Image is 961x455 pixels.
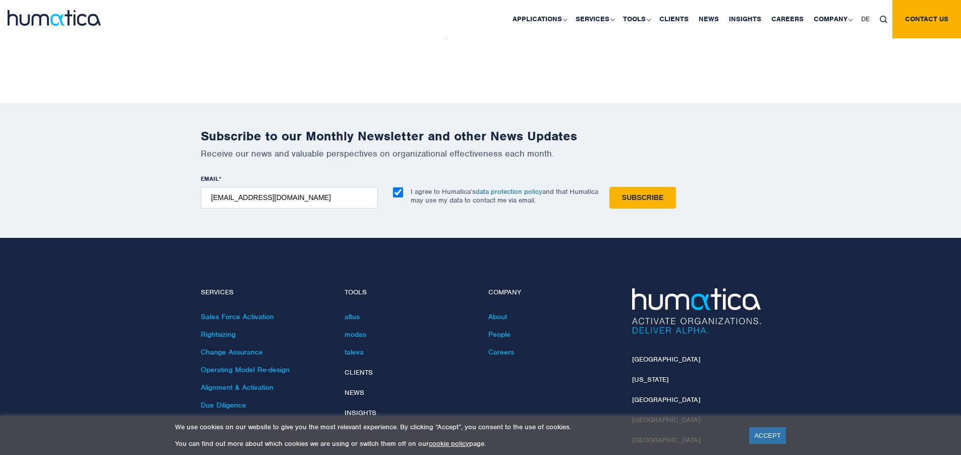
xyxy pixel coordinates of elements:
[632,355,700,364] a: [GEOGRAPHIC_DATA]
[393,187,403,197] input: I agree to Humatica’sdata protection policyand that Humatica may use my data to contact me via em...
[488,330,511,339] a: People
[8,10,101,26] img: logo
[488,312,507,321] a: About
[345,409,376,417] a: Insights
[632,375,668,384] a: [US_STATE]
[201,400,246,410] a: Due Diligence
[201,288,329,297] h4: Services
[201,365,290,374] a: Operating Model Re-design
[345,330,366,339] a: modas
[201,187,378,209] input: name@company.com
[175,439,737,448] p: You can find out more about which cookies we are using or switch them off on our page.
[201,330,236,339] a: Rightsizing
[476,187,542,196] a: data protection policy
[201,148,761,159] p: Receive our news and valuable perspectives on organizational effectiveness each month.
[345,347,364,357] a: taleva
[175,423,737,431] p: We use cookies on our website to give you the most relevant experience. By clicking “Accept”, you...
[345,288,473,297] h4: Tools
[880,16,887,23] img: search_icon
[632,395,700,404] a: [GEOGRAPHIC_DATA]
[201,347,263,357] a: Change Assurance
[345,312,360,321] a: altus
[488,347,514,357] a: Careers
[345,368,373,377] a: Clients
[201,383,273,392] a: Alignment & Activation
[488,288,617,297] h4: Company
[201,312,274,321] a: Sales Force Activation
[749,427,786,444] a: ACCEPT
[609,187,676,209] input: Subscribe
[632,288,761,334] img: Humatica
[345,388,364,397] a: News
[429,439,469,448] a: cookie policy
[411,187,598,205] p: I agree to Humatica’s and that Humatica may use my data to contact me via email.
[861,15,870,23] span: DE
[201,128,761,144] h2: Subscribe to our Monthly Newsletter and other News Updates
[201,175,219,183] span: EMAIL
